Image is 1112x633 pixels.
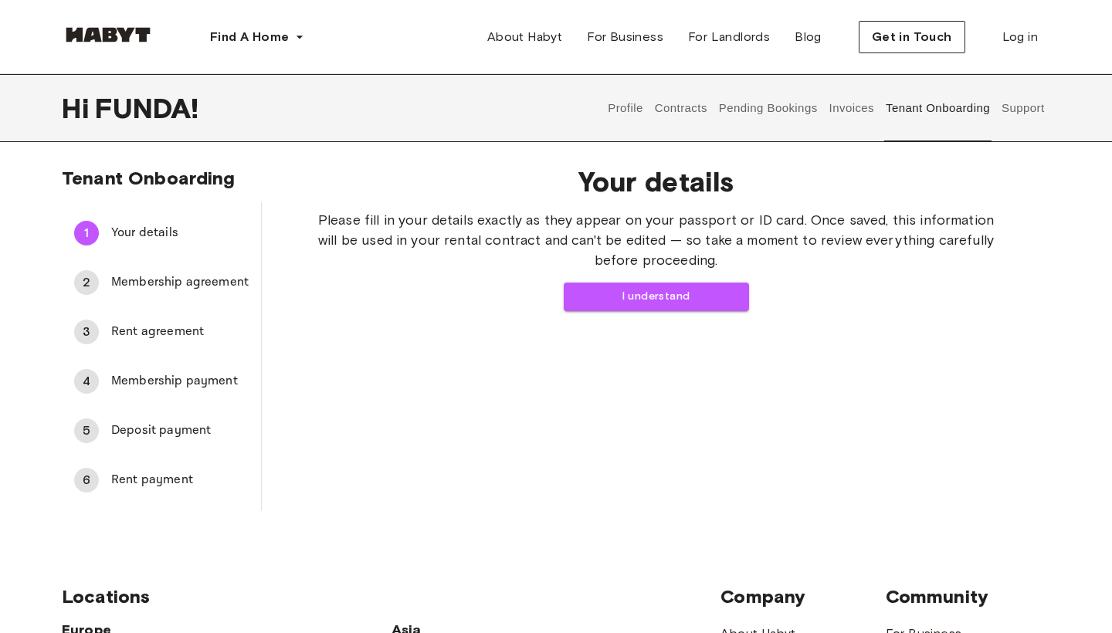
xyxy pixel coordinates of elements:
span: Rent payment [111,471,249,489]
span: For Landlords [688,28,770,46]
div: 1 [74,221,99,245]
span: Get in Touch [872,28,952,46]
span: Blog [795,28,822,46]
a: For Landlords [676,22,782,52]
span: Locations [62,585,720,608]
span: Tenant Onboarding [62,167,236,189]
button: Tenant Onboarding [884,74,992,142]
div: 5 [74,418,99,443]
span: Your details [111,224,249,242]
div: user profile tabs [602,74,1050,142]
span: Find A Home [210,28,289,46]
span: Rent agreement [111,323,249,341]
a: For Business [575,22,676,52]
span: Membership agreement [111,273,249,292]
span: Community [886,585,1050,608]
button: Profile [606,74,646,142]
span: Membership payment [111,372,249,391]
span: Log in [1002,28,1038,46]
div: 3 [74,320,99,344]
a: Blog [782,22,834,52]
span: Hi [62,92,95,124]
span: About Habyt [487,28,562,46]
div: 2 [74,270,99,295]
button: Pending Bookings [717,74,819,142]
span: For Business [587,28,663,46]
button: Get in Touch [859,21,965,53]
span: Deposit payment [111,421,249,440]
button: Contracts [653,74,709,142]
div: 2Membership agreement [62,264,261,301]
img: Habyt [62,27,154,42]
button: I understand [564,283,749,311]
a: About Habyt [475,22,575,52]
span: Please fill in your details exactly as they appear on your passport or ID card. Once saved, this ... [311,210,1001,270]
div: 5Deposit payment [62,412,261,449]
button: Find A Home [198,22,317,52]
button: Invoices [827,74,876,142]
a: Log in [990,22,1050,52]
div: 6 [74,468,99,493]
div: 4 [74,369,99,394]
span: FUNDA ! [95,92,198,124]
button: Support [999,74,1046,142]
div: 4Membership payment [62,363,261,400]
span: Company [720,585,885,608]
div: 6Rent payment [62,462,261,499]
span: Your details [311,165,1001,198]
div: 3Rent agreement [62,313,261,350]
div: 1Your details [62,215,261,252]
